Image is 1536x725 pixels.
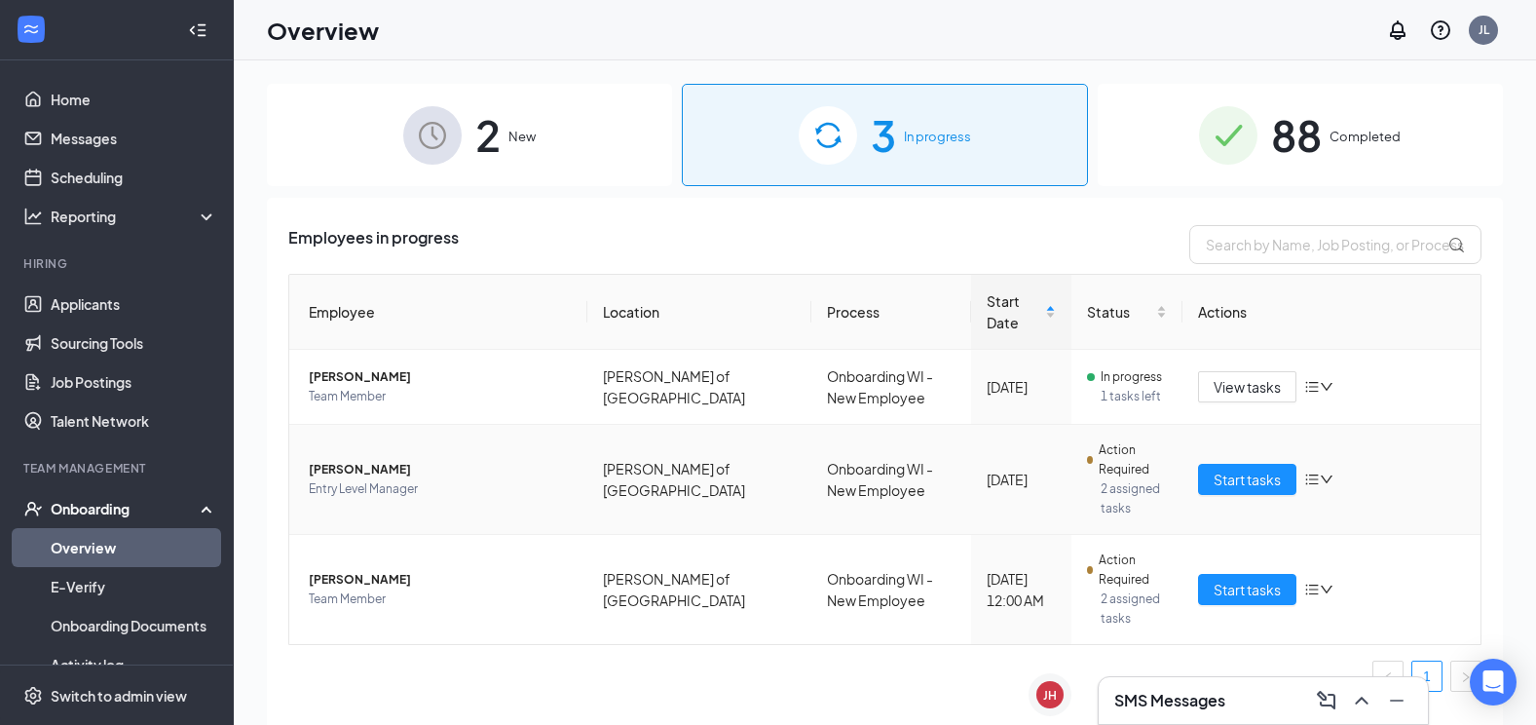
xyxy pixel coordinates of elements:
span: right [1460,671,1472,683]
a: Sourcing Tools [51,324,217,362]
span: left [1382,671,1394,683]
span: bars [1304,379,1320,395]
th: Actions [1182,275,1480,350]
span: [PERSON_NAME] [309,460,572,479]
span: down [1320,380,1333,394]
span: down [1320,473,1333,486]
li: 1 [1411,661,1442,692]
th: Status [1071,275,1183,350]
span: bars [1304,582,1320,597]
th: Employee [289,275,587,350]
a: E-Verify [51,567,217,606]
div: Reporting [51,207,218,226]
th: Process [811,275,971,350]
span: 1 tasks left [1101,387,1168,406]
span: 2 [475,101,501,169]
td: Onboarding WI - New Employee [811,425,971,535]
svg: Minimize [1385,689,1408,712]
span: Status [1087,301,1153,323]
svg: Notifications [1386,19,1409,42]
a: Onboarding Documents [51,606,217,645]
span: New [508,127,536,146]
span: Team Member [309,387,572,406]
input: Search by Name, Job Posting, or Process [1189,225,1481,264]
a: Scheduling [51,158,217,197]
span: Action Required [1099,551,1167,590]
svg: ComposeMessage [1315,689,1338,712]
span: 2 assigned tasks [1101,590,1168,629]
div: JL [1479,21,1489,38]
div: [DATE] [987,376,1055,398]
a: Job Postings [51,362,217,401]
li: Previous Page [1372,661,1404,692]
button: View tasks [1198,371,1296,402]
a: Overview [51,528,217,567]
button: ComposeMessage [1311,685,1342,716]
svg: Settings [23,686,43,706]
span: [PERSON_NAME] [309,367,572,387]
span: Action Required [1099,440,1167,479]
svg: QuestionInfo [1429,19,1452,42]
a: Home [51,80,217,119]
div: Switch to admin view [51,686,187,706]
div: JH [1043,687,1057,704]
li: Next Page [1450,661,1481,692]
svg: Collapse [188,20,207,40]
span: Completed [1330,127,1401,146]
span: Entry Level Manager [309,479,572,499]
button: Start tasks [1198,574,1296,605]
button: ChevronUp [1346,685,1377,716]
button: Start tasks [1198,464,1296,495]
div: Open Intercom Messenger [1470,659,1517,706]
div: [DATE] [987,469,1055,490]
button: right [1450,661,1481,692]
span: Team Member [309,590,572,609]
div: Onboarding [51,499,201,518]
span: View tasks [1214,376,1281,398]
button: left [1372,661,1404,692]
button: Minimize [1381,685,1412,716]
a: Applicants [51,285,217,324]
span: 2 assigned tasks [1101,479,1168,518]
a: Talent Network [51,401,217,440]
span: down [1320,583,1333,596]
td: Onboarding WI - New Employee [811,350,971,425]
span: Start tasks [1214,579,1281,600]
span: Start tasks [1214,469,1281,490]
div: Team Management [23,460,213,477]
span: Employees in progress [288,225,459,264]
span: 3 [871,101,896,169]
th: Location [587,275,812,350]
span: [PERSON_NAME] [309,570,572,590]
span: 88 [1271,101,1322,169]
a: Activity log [51,645,217,684]
span: bars [1304,472,1320,487]
span: Start Date [987,290,1040,333]
svg: UserCheck [23,499,43,518]
td: [PERSON_NAME] of [GEOGRAPHIC_DATA] [587,425,812,535]
a: Messages [51,119,217,158]
a: 1 [1412,662,1442,691]
div: [DATE] 12:00 AM [987,568,1055,611]
span: In progress [1101,367,1162,387]
td: Onboarding WI - New Employee [811,535,971,644]
div: Hiring [23,255,213,272]
span: In progress [904,127,971,146]
td: [PERSON_NAME] of [GEOGRAPHIC_DATA] [587,535,812,644]
svg: ChevronUp [1350,689,1373,712]
h3: SMS Messages [1114,690,1225,711]
h1: Overview [267,14,379,47]
svg: WorkstreamLogo [21,19,41,39]
svg: Analysis [23,207,43,226]
td: [PERSON_NAME] of [GEOGRAPHIC_DATA] [587,350,812,425]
